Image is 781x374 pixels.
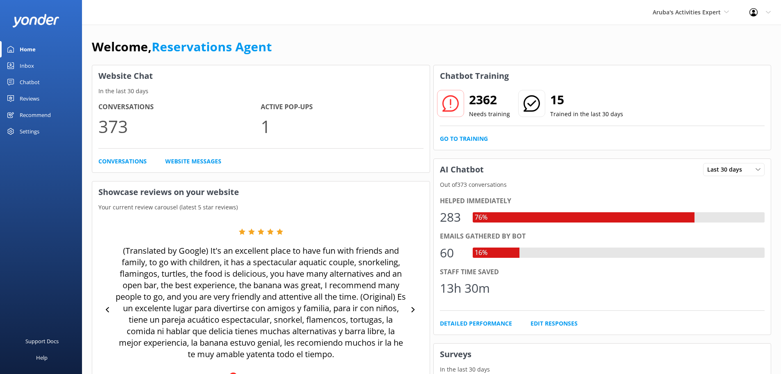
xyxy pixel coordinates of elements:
[92,181,430,203] h3: Showcase reviews on your website
[653,8,721,16] span: Aruba's Activities Expert
[440,243,465,263] div: 60
[531,319,578,328] a: Edit Responses
[20,107,51,123] div: Recommend
[707,165,747,174] span: Last 30 days
[473,212,490,223] div: 76%
[473,248,490,258] div: 16%
[92,203,430,212] p: Your current review carousel (latest 5 star reviews)
[36,349,48,366] div: Help
[434,65,515,87] h3: Chatbot Training
[20,123,39,140] div: Settings
[152,38,272,55] a: Reservations Agent
[20,74,40,90] div: Chatbot
[440,134,488,143] a: Go to Training
[92,87,430,96] p: In the last 30 days
[440,319,512,328] a: Detailed Performance
[12,14,59,28] img: yonder-white-logo.png
[25,333,59,349] div: Support Docs
[261,102,423,112] h4: Active Pop-ups
[98,102,261,112] h4: Conversations
[469,110,510,119] p: Needs training
[92,37,272,57] h1: Welcome,
[440,231,765,242] div: Emails gathered by bot
[434,344,771,365] h3: Surveys
[98,112,261,140] p: 373
[20,41,36,57] div: Home
[440,196,765,207] div: Helped immediately
[165,157,221,166] a: Website Messages
[434,180,771,189] p: Out of 373 conversations
[550,110,623,119] p: Trained in the last 30 days
[261,112,423,140] p: 1
[20,90,39,107] div: Reviews
[469,90,510,110] h2: 2362
[20,57,34,74] div: Inbox
[92,65,430,87] h3: Website Chat
[115,245,407,360] p: (Translated by Google) It's an excellent place to have fun with friends and family, to go with ch...
[434,159,490,180] h3: AI Chatbot
[550,90,623,110] h2: 15
[98,157,147,166] a: Conversations
[434,365,771,374] p: In the last 30 days
[440,207,465,227] div: 283
[440,267,765,278] div: Staff time saved
[440,278,490,298] div: 13h 30m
